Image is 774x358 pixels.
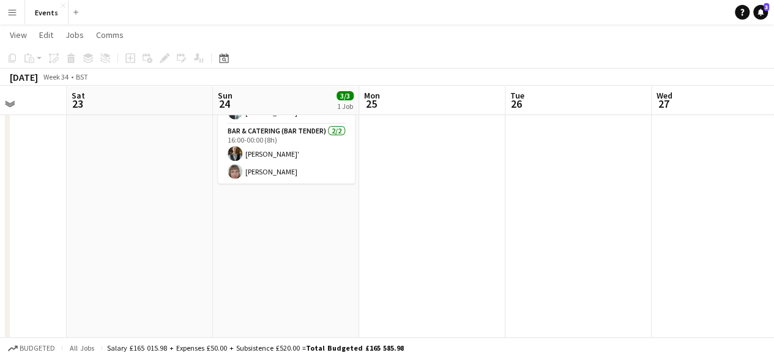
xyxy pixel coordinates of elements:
a: 3 [753,5,768,20]
span: Week 34 [40,72,71,81]
span: View [10,29,27,40]
a: Edit [34,27,58,43]
span: Total Budgeted £165 585.98 [306,343,404,352]
a: View [5,27,32,43]
span: All jobs [67,343,97,352]
a: Jobs [61,27,89,43]
a: Comms [91,27,128,43]
span: Edit [39,29,53,40]
span: 3 [764,3,769,11]
div: BST [76,72,88,81]
div: [DATE] [10,71,38,83]
span: Comms [96,29,124,40]
span: Jobs [65,29,84,40]
button: Budgeted [6,341,57,355]
div: Salary £165 015.98 + Expenses £50.00 + Subsistence £520.00 = [107,343,404,352]
span: Budgeted [20,344,55,352]
button: Events [25,1,69,24]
